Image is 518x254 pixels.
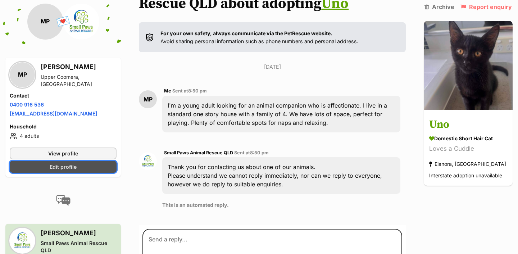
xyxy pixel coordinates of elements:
[10,228,35,253] img: Small Paws Animal Rescue QLD profile pic
[250,150,269,155] span: 8:50 pm
[10,161,117,173] a: Edit profile
[424,111,513,186] a: Uno Domestic Short Hair Cat Loves a Cuddle Elanora, [GEOGRAPHIC_DATA] Interstate adoption unavail...
[139,63,406,71] p: [DATE]
[10,92,117,99] h4: Contact
[164,88,171,94] span: Me
[160,30,358,45] p: Avoid sharing personal information such as phone numbers and personal address.
[139,90,157,108] div: MP
[41,73,117,88] div: Upper Coomera, [GEOGRAPHIC_DATA]
[234,150,269,155] span: Sent at
[10,148,117,159] a: View profile
[56,195,71,206] img: conversation-icon-4a6f8262b818ee0b60e3300018af0b2d0b884aa5de6e9bcb8d3d4eeb1a70a7c4.svg
[162,157,400,194] div: Thank you for contacting us about one of our animals. Please understand we cannot reply immediate...
[429,135,507,142] div: Domestic Short Hair Cat
[10,132,117,140] li: 4 adults
[164,150,233,155] span: Small Paws Animal Rescue QLD
[460,4,512,10] a: Report enquiry
[162,96,400,132] div: I'm a young adult looking for an animal companion who is affectionate. I live in a standard one s...
[10,101,44,108] a: 0400 916 536
[10,123,117,130] h4: Household
[139,152,157,170] img: Small Paws Animal Rescue QLD profile pic
[63,4,99,40] img: Small Paws Animal Rescue QLD profile pic
[50,163,77,171] span: Edit profile
[41,240,117,254] div: Small Paws Animal Rescue QLD
[424,4,454,10] a: Archive
[424,21,513,110] img: Uno
[41,228,117,238] h3: [PERSON_NAME]
[160,30,332,36] strong: For your own safety, always communicate via the PetRescue website.
[429,172,502,178] span: Interstate adoption unavailable
[10,62,35,87] div: MP
[27,4,63,40] div: MP
[10,110,97,117] a: [EMAIL_ADDRESS][DOMAIN_NAME]
[172,88,207,94] span: Sent at
[41,62,117,72] h3: [PERSON_NAME]
[55,14,71,30] span: 💌
[162,201,400,209] p: This is an automated reply.
[188,88,207,94] span: 8:50 pm
[429,117,507,133] h3: Uno
[429,159,506,169] div: Elanora, [GEOGRAPHIC_DATA]
[429,144,507,154] div: Loves a Cuddle
[48,150,78,157] span: View profile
